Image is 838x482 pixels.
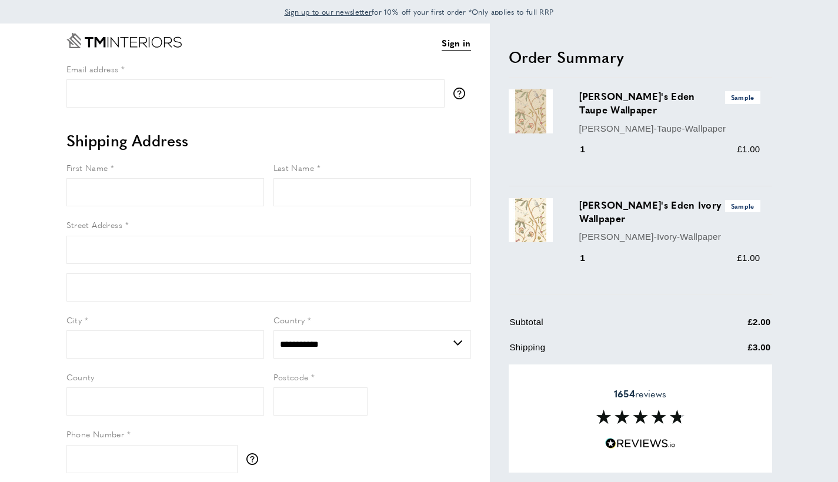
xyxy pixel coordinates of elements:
div: 1 [579,142,602,156]
span: City [66,314,82,326]
img: Adam's Eden Ivory Wallpaper [509,198,553,242]
span: Last Name [273,162,315,173]
h3: [PERSON_NAME]'s Eden Taupe Wallpaper [579,89,760,116]
a: Go to Home page [66,33,182,48]
button: More information [246,453,264,465]
span: Sample [725,91,760,103]
div: 1 [579,251,602,265]
h2: Order Summary [509,46,772,68]
img: Reviews.io 5 stars [605,438,676,449]
span: Phone Number [66,428,125,440]
span: for 10% off your first order *Only applies to full RRP [285,6,554,17]
span: reviews [614,388,666,400]
img: Reviews section [596,410,685,424]
span: Street Address [66,219,123,230]
button: More information [453,88,471,99]
td: £3.00 [690,340,771,363]
td: Subtotal [510,315,689,338]
a: Sign up to our newsletter [285,6,372,18]
td: Shipping [510,340,689,363]
span: Postcode [273,371,309,383]
span: Email address [66,63,119,75]
p: [PERSON_NAME]-Taupe-Wallpaper [579,122,760,136]
td: £2.00 [690,315,771,338]
span: Sample [725,200,760,212]
h2: Shipping Address [66,130,471,151]
span: Country [273,314,305,326]
img: Adam's Eden Taupe Wallpaper [509,89,553,133]
p: [PERSON_NAME]-Ivory-Wallpaper [579,230,760,244]
span: £1.00 [737,253,760,263]
a: Sign in [442,36,470,51]
span: Sign up to our newsletter [285,6,372,17]
strong: 1654 [614,387,635,400]
h3: [PERSON_NAME]'s Eden Ivory Wallpaper [579,198,760,225]
span: £1.00 [737,144,760,154]
span: County [66,371,95,383]
span: First Name [66,162,108,173]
